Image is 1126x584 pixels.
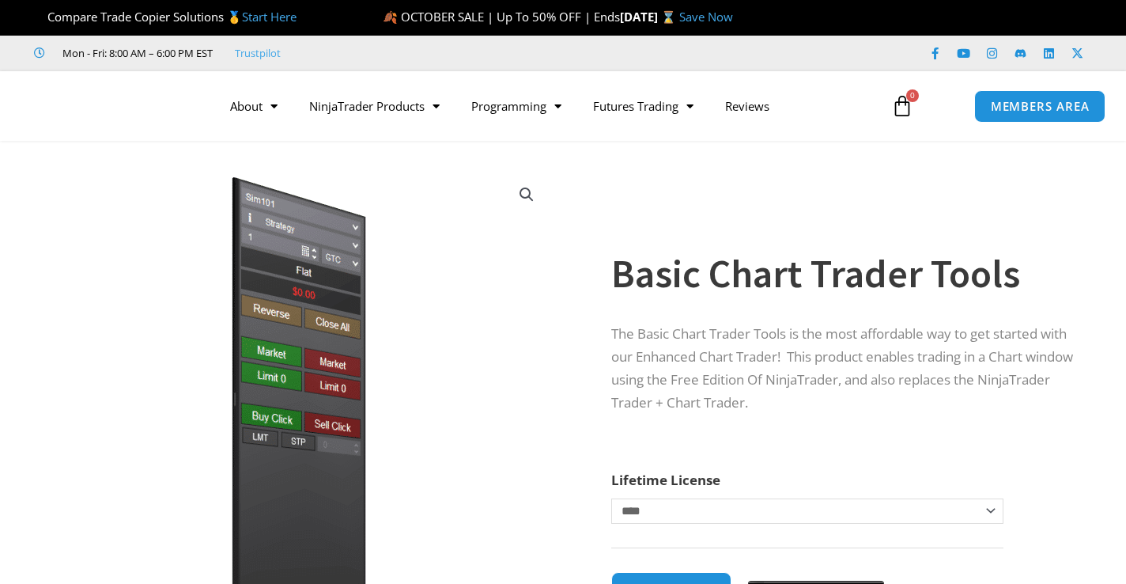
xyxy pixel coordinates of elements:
[611,532,636,543] a: Clear options
[293,88,455,124] a: NinjaTrader Products
[709,88,785,124] a: Reviews
[611,471,720,489] label: Lifetime License
[214,88,879,124] nav: Menu
[620,9,679,25] strong: [DATE] ⌛
[577,88,709,124] a: Futures Trading
[679,9,733,25] a: Save Now
[512,180,541,209] a: View full-screen image gallery
[214,88,293,124] a: About
[27,78,197,135] img: LogoAI | Affordable Indicators – NinjaTrader
[383,9,620,25] span: 🍂 OCTOBER SALE | Up To 50% OFF | Ends
[991,100,1090,112] span: MEMBERS AREA
[235,44,281,63] a: Trustpilot
[611,246,1073,301] h1: Basic Chart Trader Tools
[611,323,1073,415] p: The Basic Chart Trader Tools is the most affordable way to get started with our Enhanced Chart Tr...
[867,83,937,129] a: 0
[455,88,577,124] a: Programming
[59,44,213,63] span: Mon - Fri: 8:00 AM – 6:00 PM EST
[974,90,1106,123] a: MEMBERS AREA
[34,9,297,25] span: Compare Trade Copier Solutions 🥇
[242,9,297,25] a: Start Here
[745,570,887,571] iframe: Secure payment input frame
[906,89,919,102] span: 0
[35,11,47,23] img: 🏆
